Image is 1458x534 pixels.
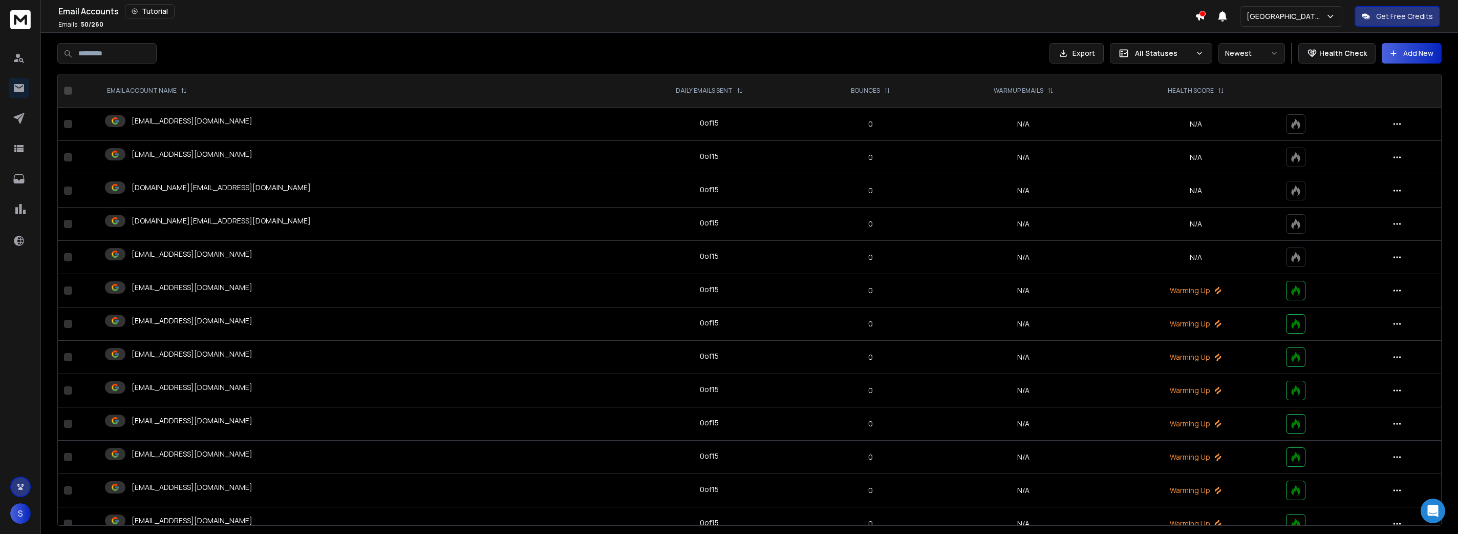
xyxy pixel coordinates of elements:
p: [DOMAIN_NAME][EMAIL_ADDRESS][DOMAIN_NAME] [132,216,311,226]
p: Emails : [58,20,103,29]
p: Get Free Credits [1376,11,1433,22]
p: [EMAIL_ADDRESS][DOMAIN_NAME] [132,516,252,526]
div: 0 of 15 [700,118,719,128]
p: Warming Up [1118,319,1274,329]
p: N/A [1118,119,1274,129]
div: 0 of 15 [700,218,719,228]
p: [DOMAIN_NAME][EMAIL_ADDRESS][DOMAIN_NAME] [132,182,311,193]
p: Warming Up [1118,285,1274,296]
p: All Statuses [1135,48,1191,58]
p: HEALTH SCORE [1168,87,1214,95]
button: Get Free Credits [1355,6,1440,27]
td: N/A [935,374,1112,407]
p: [EMAIL_ADDRESS][DOMAIN_NAME] [132,482,252,492]
td: N/A [935,474,1112,507]
div: 0 of 15 [700,384,719,395]
p: Warming Up [1118,419,1274,429]
p: 0 [812,219,929,229]
p: 0 [812,519,929,529]
p: [GEOGRAPHIC_DATA] [1247,11,1325,22]
p: [EMAIL_ADDRESS][DOMAIN_NAME] [132,116,252,126]
button: Tutorial [125,4,175,18]
p: BOUNCES [851,87,880,95]
button: Health Check [1298,43,1376,64]
p: N/A [1118,186,1274,196]
span: 50 / 260 [81,20,103,29]
div: 0 of 15 [700,284,719,295]
td: N/A [935,307,1112,341]
div: 0 of 15 [700,518,719,528]
p: Warming Up [1118,519,1274,529]
p: [EMAIL_ADDRESS][DOMAIN_NAME] [132,316,252,326]
div: 0 of 15 [700,318,719,328]
p: 0 [812,319,929,329]
p: 0 [812,186,929,196]
button: Newest [1218,43,1285,64]
td: N/A [935,407,1112,441]
p: 0 [812,385,929,396]
div: 0 of 15 [700,151,719,161]
p: Warming Up [1118,452,1274,462]
div: 0 of 15 [700,484,719,495]
button: Add New [1382,43,1442,64]
td: N/A [935,441,1112,474]
p: N/A [1118,219,1274,229]
p: Health Check [1319,48,1367,58]
td: N/A [935,108,1112,141]
p: 0 [812,119,929,129]
p: 0 [812,152,929,162]
p: 0 [812,452,929,462]
td: N/A [935,208,1112,241]
div: Open Intercom Messenger [1421,499,1445,523]
p: WARMUP EMAILS [994,87,1043,95]
p: [EMAIL_ADDRESS][DOMAIN_NAME] [132,149,252,159]
p: [EMAIL_ADDRESS][DOMAIN_NAME] [132,449,252,459]
div: 0 of 15 [700,184,719,195]
p: [EMAIL_ADDRESS][DOMAIN_NAME] [132,282,252,293]
p: Warming Up [1118,385,1274,396]
p: [EMAIL_ADDRESS][DOMAIN_NAME] [132,416,252,426]
p: 0 [812,252,929,262]
p: N/A [1118,252,1274,262]
div: 0 of 15 [700,418,719,428]
p: [EMAIL_ADDRESS][DOMAIN_NAME] [132,382,252,393]
div: 0 of 15 [700,251,719,261]
p: 0 [812,285,929,296]
button: Export [1049,43,1104,64]
button: S [10,503,31,524]
td: N/A [935,241,1112,274]
p: 0 [812,352,929,362]
p: 0 [812,419,929,429]
div: Email Accounts [58,4,1195,18]
div: EMAIL ACCOUNT NAME [107,87,187,95]
div: 0 of 15 [700,351,719,361]
td: N/A [935,174,1112,208]
p: [EMAIL_ADDRESS][DOMAIN_NAME] [132,349,252,359]
p: DAILY EMAILS SENT [676,87,733,95]
p: Warming Up [1118,485,1274,496]
p: Warming Up [1118,352,1274,362]
td: N/A [935,341,1112,374]
p: N/A [1118,152,1274,162]
p: 0 [812,485,929,496]
td: N/A [935,274,1112,307]
td: N/A [935,141,1112,174]
p: [EMAIL_ADDRESS][DOMAIN_NAME] [132,249,252,259]
div: 0 of 15 [700,451,719,461]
